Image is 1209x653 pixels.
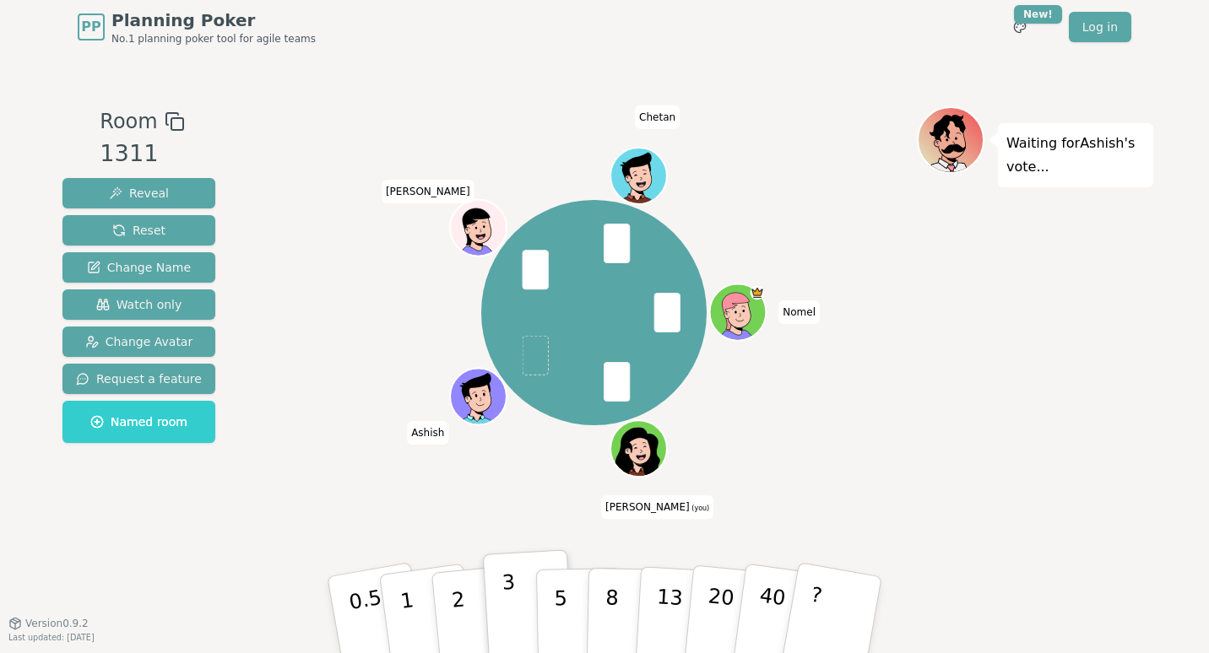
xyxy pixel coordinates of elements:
[62,252,215,283] button: Change Name
[1005,12,1035,42] button: New!
[62,215,215,246] button: Reset
[690,505,710,513] span: (you)
[407,421,448,445] span: Click to change your name
[78,8,316,46] a: PPPlanning PokerNo.1 planning poker tool for agile teams
[62,364,215,394] button: Request a feature
[85,333,193,350] span: Change Avatar
[96,296,182,313] span: Watch only
[90,413,187,430] span: Named room
[62,326,215,357] button: Change Avatar
[25,617,89,630] span: Version 0.9.2
[100,137,184,171] div: 1311
[750,286,764,300] span: Nomel is the host
[1014,5,1062,24] div: New!
[8,617,89,630] button: Version0.9.2
[382,180,474,203] span: Click to change your name
[109,185,169,202] span: Reveal
[62,289,215,320] button: Watch only
[76,370,202,387] span: Request a feature
[778,300,820,324] span: Click to change your name
[112,222,165,239] span: Reset
[81,17,100,37] span: PP
[612,423,665,476] button: Click to change your avatar
[8,633,95,642] span: Last updated: [DATE]
[1006,132,1145,179] p: Waiting for Ashish 's vote...
[635,105,680,129] span: Click to change your name
[111,8,316,32] span: Planning Poker
[1069,12,1131,42] a: Log in
[62,401,215,443] button: Named room
[100,106,157,137] span: Room
[111,32,316,46] span: No.1 planning poker tool for agile teams
[87,259,191,276] span: Change Name
[601,496,713,520] span: Click to change your name
[62,178,215,208] button: Reveal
